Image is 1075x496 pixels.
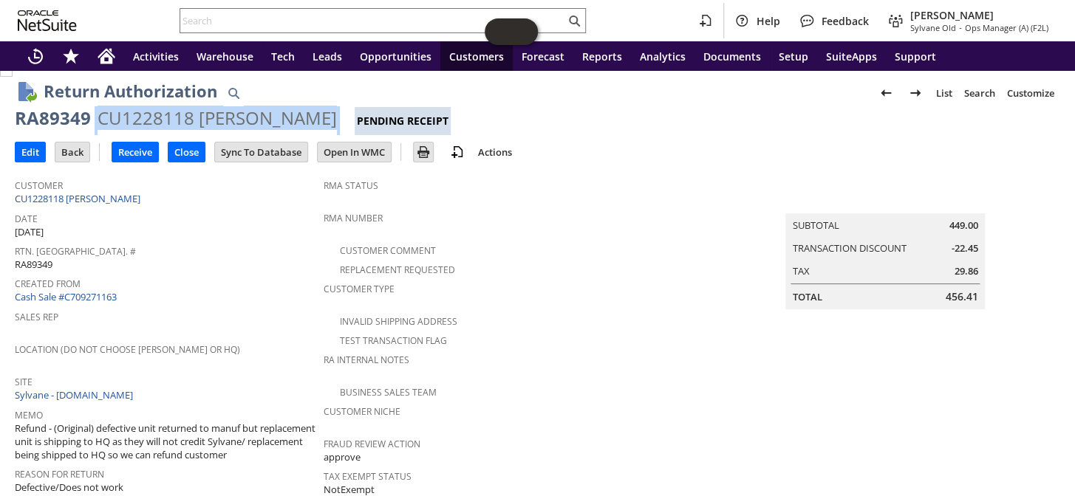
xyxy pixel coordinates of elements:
a: Support [886,41,945,71]
span: Sylvane Old [910,22,956,33]
input: Close [168,142,205,162]
a: Setup [770,41,817,71]
a: Test Transaction Flag [340,334,447,347]
a: Actions [472,145,518,159]
img: Print [414,143,432,161]
a: Home [89,41,124,71]
span: Tech [271,49,295,63]
a: Reason For Return [15,468,104,480]
a: Customer [15,179,63,192]
caption: Summary [785,190,985,213]
svg: Search [565,12,583,30]
a: Memo [15,409,43,421]
input: Print [414,142,433,162]
span: Support [895,49,936,63]
a: Opportunities [351,41,440,71]
span: approve [324,450,361,464]
span: Defective/Does not work [15,480,123,495]
div: Shortcuts [53,41,89,71]
span: Oracle Guided Learning Widget. To move around, please hold and drag [511,18,538,45]
span: Documents [703,49,761,63]
svg: Shortcuts [62,47,80,65]
a: Customer Niche [324,405,400,418]
span: [PERSON_NAME] [910,8,1048,22]
iframe: Click here to launch Oracle Guided Learning Help Panel [485,18,538,45]
a: Analytics [631,41,695,71]
span: SuiteApps [826,49,877,63]
a: Site [15,376,33,388]
a: Customers [440,41,513,71]
span: Activities [133,49,179,63]
span: Ops Manager (A) (F2L) [965,22,1048,33]
a: Tax Exempt Status [324,470,412,483]
a: Sylvane - [DOMAIN_NAME] [15,388,137,402]
a: Location (Do Not Choose [PERSON_NAME] or HQ) [15,343,240,356]
span: Opportunities [360,49,431,63]
a: Documents [695,41,770,71]
input: Sync To Database [215,142,307,162]
a: Forecast [513,41,573,71]
img: Next [907,84,924,102]
a: RMA Status [324,179,378,192]
a: Cash Sale #C709271163 [15,290,117,303]
span: Reports [582,49,622,63]
a: Activities [124,41,188,71]
span: Setup [779,49,808,63]
a: Customer Comment [340,244,436,257]
input: Back [55,142,89,162]
svg: Home [98,47,115,65]
input: Receive [112,142,158,162]
input: Edit [16,142,45,162]
a: Tax [793,264,810,278]
a: Business Sales Team [340,386,437,399]
span: Forecast [522,49,564,63]
span: Feedback [822,14,869,28]
a: Date [15,213,38,225]
span: Analytics [640,49,686,63]
h1: Return Authorization [44,79,217,103]
a: Invalid Shipping Address [340,315,457,328]
span: - [959,22,962,33]
a: Search [958,81,1001,105]
input: Open In WMC [318,142,391,162]
span: Refund - (Original) defective unit returned to manuf but replacement unit is shipping to HQ as th... [15,421,316,462]
span: 449.00 [949,218,977,232]
svg: Recent Records [27,47,44,65]
span: [DATE] [15,225,44,239]
img: Quick Find [225,84,242,102]
a: RMA Number [324,212,383,224]
div: Pending Receipt [355,107,451,135]
div: RA89349 [15,106,91,130]
span: Help [757,14,780,28]
span: Warehouse [197,49,253,63]
a: Sales Rep [15,311,58,323]
a: Rtn. [GEOGRAPHIC_DATA]. # [15,245,136,258]
img: Previous [877,84,895,102]
span: 456.41 [945,289,977,304]
input: Search [180,12,565,30]
a: SuiteApps [817,41,886,71]
a: Recent Records [18,41,53,71]
a: Created From [15,278,81,290]
span: -22.45 [951,241,977,255]
a: Customize [1001,81,1060,105]
a: Reports [573,41,631,71]
span: RA89349 [15,258,52,272]
a: Leads [304,41,351,71]
span: Leads [313,49,342,63]
span: 29.86 [954,264,977,278]
img: add-record.svg [448,143,466,161]
a: Replacement Requested [340,263,455,276]
svg: logo [18,10,77,31]
a: CU1228118 [PERSON_NAME] [15,192,144,205]
a: Subtotal [793,218,839,232]
a: Total [793,290,822,303]
a: Tech [262,41,304,71]
a: Customer Type [324,283,395,295]
a: Transaction Discount [793,241,907,255]
div: CU1228118 [PERSON_NAME] [98,106,337,130]
span: Customers [449,49,504,63]
a: Fraud Review Action [324,438,420,450]
a: List [930,81,958,105]
a: Warehouse [188,41,262,71]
